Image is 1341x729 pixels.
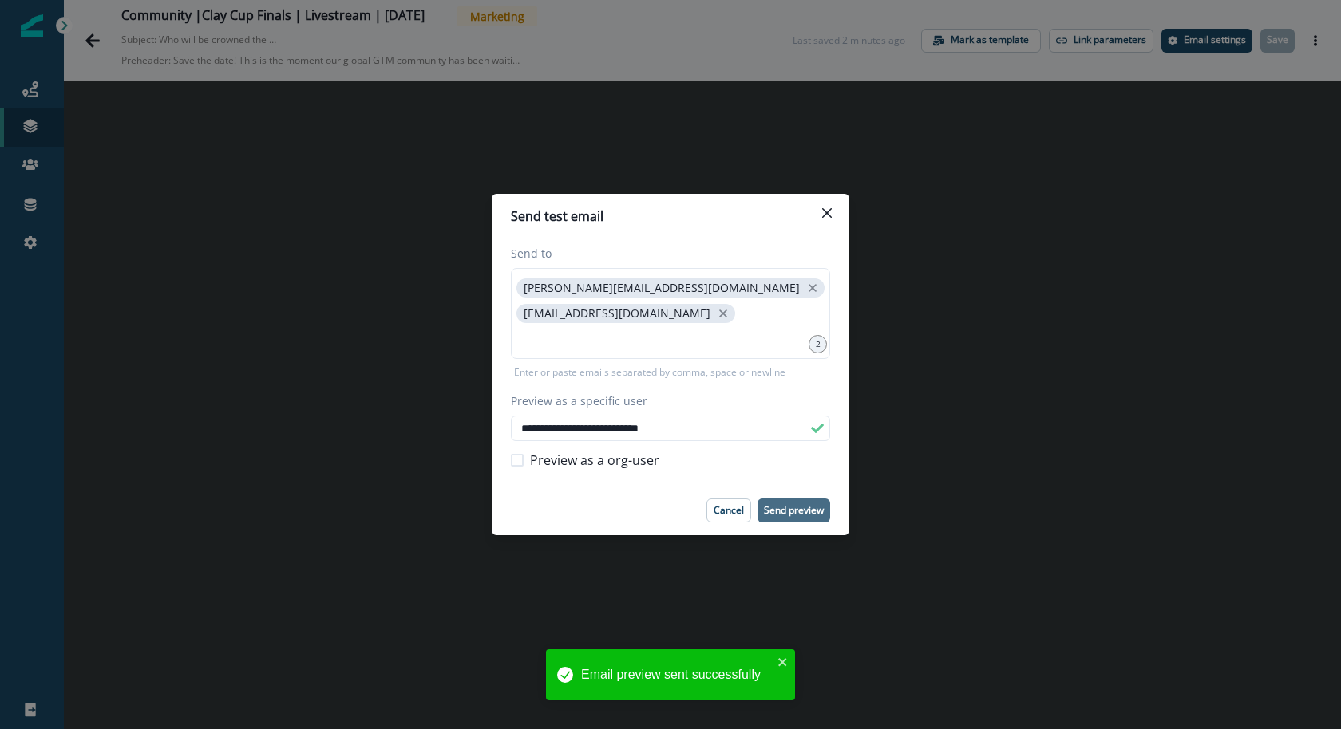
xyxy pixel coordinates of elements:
[524,282,800,295] p: [PERSON_NAME][EMAIL_ADDRESS][DOMAIN_NAME]
[581,665,773,684] div: Email preview sent successfully
[715,305,731,321] button: close
[524,307,710,321] p: [EMAIL_ADDRESS][DOMAIN_NAME]
[511,245,821,262] label: Send to
[805,280,821,296] button: close
[511,365,789,380] p: Enter or paste emails separated by comma, space or newline
[511,207,603,226] p: Send test email
[758,498,830,522] button: Send preview
[814,200,840,226] button: Close
[706,498,751,522] button: Cancel
[764,505,824,516] p: Send preview
[809,335,827,353] div: 2
[530,451,659,470] span: Preview as a org-user
[777,656,789,668] button: close
[714,505,744,516] p: Cancel
[511,392,821,409] label: Preview as a specific user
